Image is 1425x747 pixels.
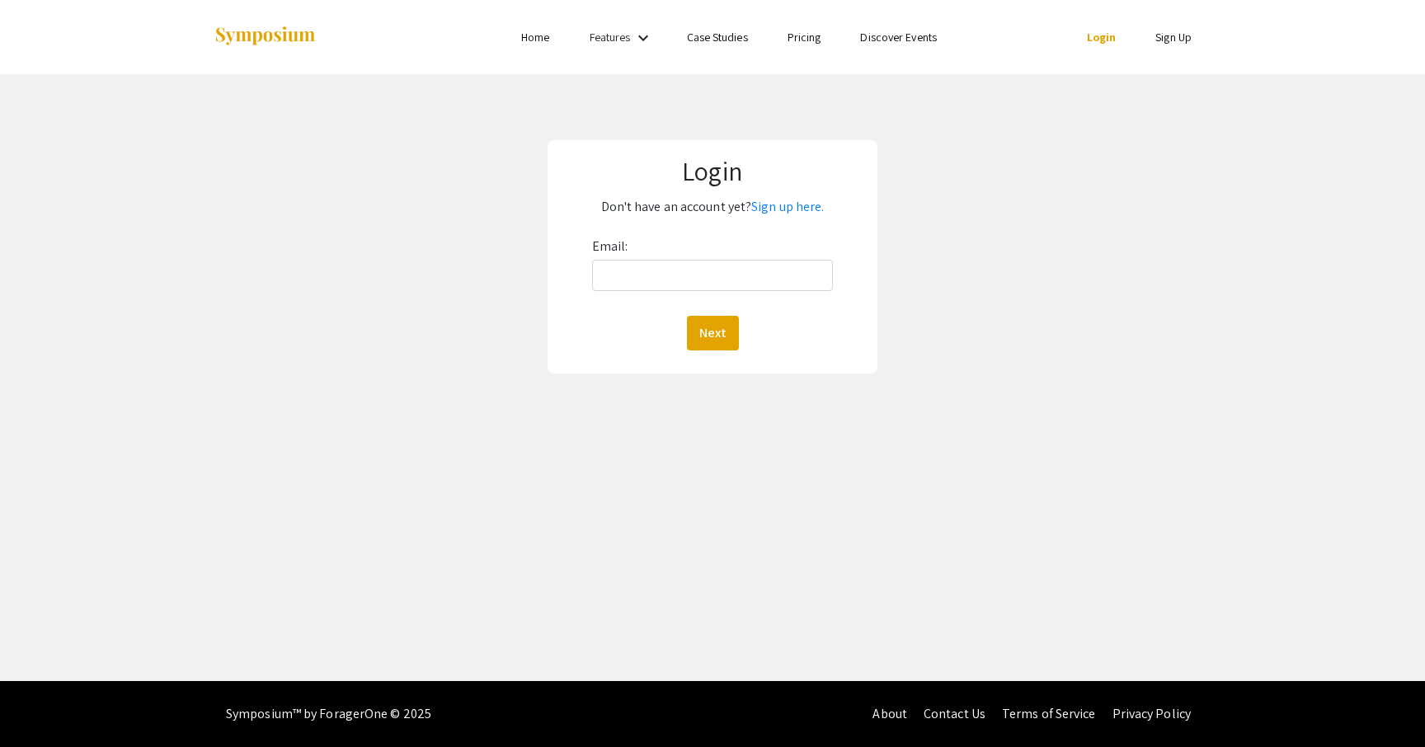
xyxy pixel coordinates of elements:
h1: Login [562,155,863,186]
a: Privacy Policy [1112,705,1191,722]
a: Sign up here. [751,198,824,215]
p: Don't have an account yet? [562,194,863,220]
a: Login [1087,30,1117,45]
div: Symposium™ by ForagerOne © 2025 [226,681,431,747]
a: Case Studies [687,30,748,45]
a: Terms of Service [1002,705,1096,722]
a: Contact Us [924,705,985,722]
a: Home [521,30,549,45]
a: About [872,705,907,722]
a: Features [590,30,631,45]
a: Sign Up [1155,30,1192,45]
a: Discover Events [860,30,937,45]
mat-icon: Expand Features list [633,28,653,48]
label: Email: [592,233,628,260]
img: Symposium by ForagerOne [214,26,317,48]
a: Pricing [788,30,821,45]
button: Next [687,316,739,350]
